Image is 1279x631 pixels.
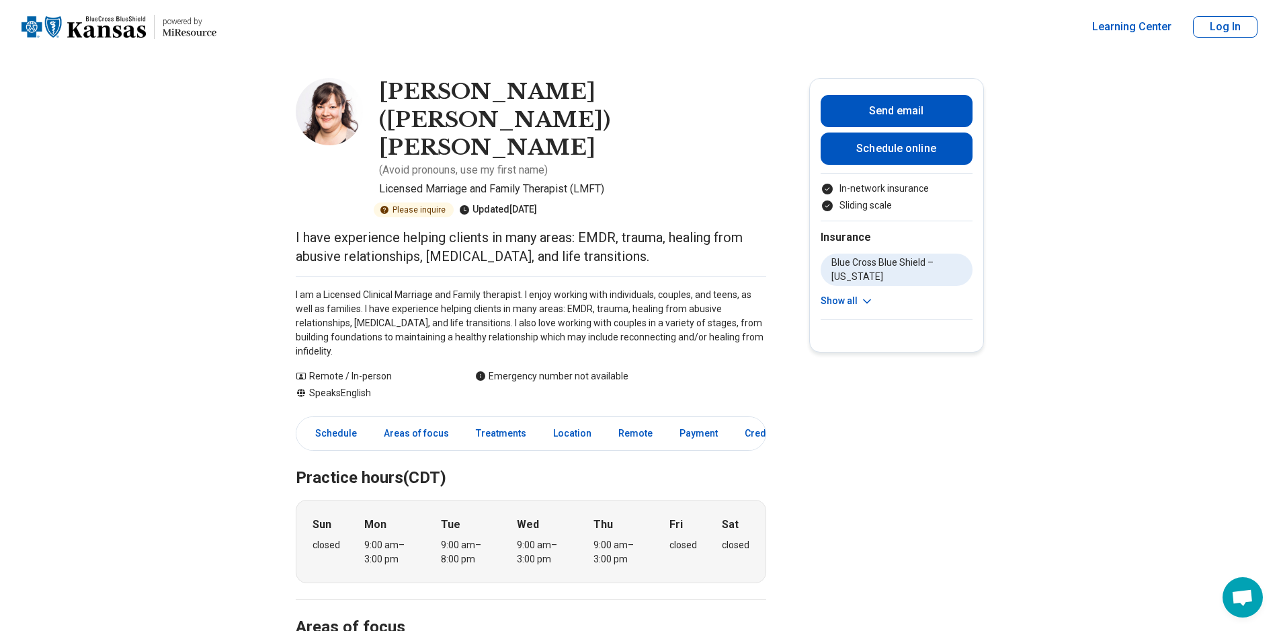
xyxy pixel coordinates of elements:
[299,420,365,447] a: Schedule
[296,435,766,490] h2: Practice hours (CDT)
[517,538,569,566] div: 9:00 am – 3:00 pm
[821,229,973,246] h2: Insurance
[722,538,749,552] div: closed
[821,198,973,213] li: Sliding scale
[364,517,386,533] strong: Mon
[1223,577,1263,618] div: Open chat
[821,254,973,286] li: Blue Cross Blue Shield – [US_STATE]
[163,16,216,27] p: powered by
[737,420,804,447] a: Credentials
[593,517,613,533] strong: Thu
[313,538,340,552] div: closed
[821,182,973,196] li: In-network insurance
[669,517,683,533] strong: Fri
[821,294,874,308] button: Show all
[296,288,766,359] p: I am a Licensed Clinical Marriage and Family therapist. I enjoy working with individuals, couples...
[441,538,493,566] div: 9:00 am – 8:00 pm
[296,369,448,383] div: Remote / In-person
[1092,19,1171,35] a: Learning Center
[593,538,645,566] div: 9:00 am – 3:00 pm
[722,517,739,533] strong: Sat
[517,517,539,533] strong: Wed
[296,228,766,266] p: I have experience helping clients in many areas: EMDR, trauma, healing from abusive relationships...
[468,420,534,447] a: Treatments
[379,181,766,197] p: Licensed Marriage and Family Therapist (LMFT)
[821,95,973,127] button: Send email
[296,386,448,400] div: Speaks English
[475,369,628,383] div: Emergency number not available
[1193,16,1257,38] button: Log In
[374,202,454,217] div: Please inquire
[610,420,661,447] a: Remote
[545,420,600,447] a: Location
[296,78,363,145] img: Angelica Pearce, Licensed Marriage and Family Therapist (LMFT)
[296,500,766,583] div: When does the program meet?
[379,162,548,178] p: ( Avoid pronouns, use my first name )
[313,517,331,533] strong: Sun
[459,202,537,217] div: Updated [DATE]
[22,5,216,48] a: Home page
[821,182,973,213] ul: Payment options
[376,420,457,447] a: Areas of focus
[821,133,973,165] a: Schedule online
[671,420,726,447] a: Payment
[441,517,460,533] strong: Tue
[669,538,697,552] div: closed
[379,78,766,162] h1: [PERSON_NAME] ([PERSON_NAME]) [PERSON_NAME]
[364,538,416,566] div: 9:00 am – 3:00 pm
